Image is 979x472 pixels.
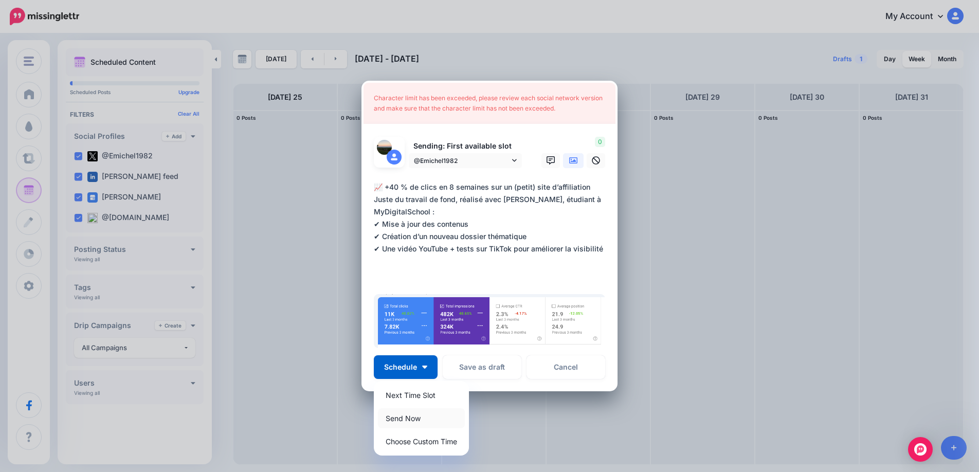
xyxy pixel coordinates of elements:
p: Sending: First available slot [409,140,522,152]
div: 📈 +40 % de clics en 8 semaines sur un (petit) site d’affiliation Juste du travail de fond, réalis... [374,181,610,255]
img: user_default_image.png [387,150,402,165]
img: arrow-down-white.png [422,366,427,369]
div: Schedule [374,381,469,456]
div: Open Intercom Messenger [908,437,933,462]
a: @Emichel1982 [409,153,522,168]
span: 0 [595,137,605,147]
span: @Emichel1982 [414,155,510,166]
a: Send Now [378,408,465,428]
img: ACg8ocJEXDv1hoo6klv4SyGNI0OplkhTARkx_4yidYJUsWjZq9RQTbbouAs96-c-87921.png [377,140,392,155]
a: Cancel [527,355,605,379]
button: Save as draft [443,355,521,379]
div: Character limit has been exceeded, please review each social network version and make sure that t... [364,83,615,124]
a: Next Time Slot [378,385,465,405]
a: Choose Custom Time [378,431,465,451]
span: Schedule [384,364,417,371]
button: Schedule [374,355,438,379]
img: OQX9B9Q6QG6GDN2IEDZ9R0OMCR3RGOFB.png [374,294,605,349]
